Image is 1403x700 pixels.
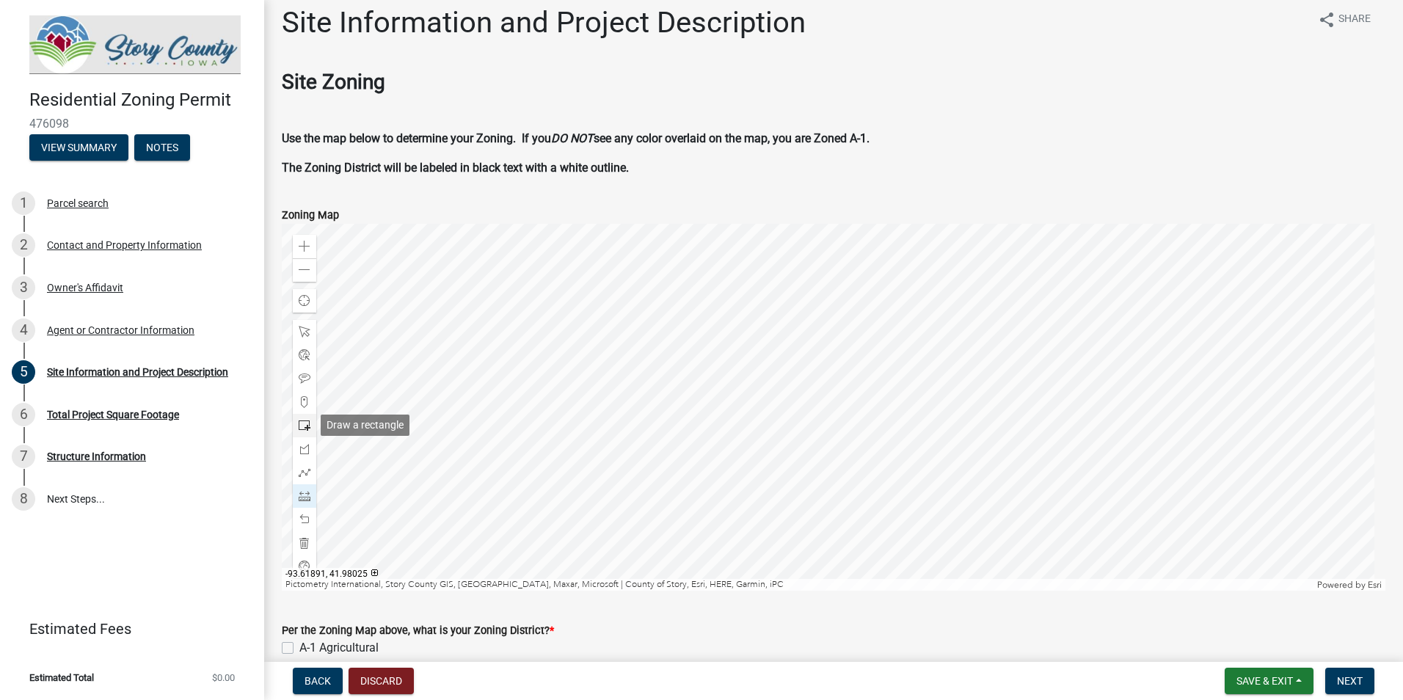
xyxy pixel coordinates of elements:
[12,487,35,511] div: 8
[29,673,94,682] span: Estimated Total
[1313,579,1385,591] div: Powered by
[293,668,343,694] button: Back
[293,289,316,313] div: Find my location
[12,360,35,384] div: 5
[282,211,339,221] label: Zoning Map
[293,258,316,282] div: Zoom out
[1318,11,1335,29] i: share
[321,415,409,436] div: Draw a rectangle
[47,240,202,250] div: Contact and Property Information
[1338,11,1371,29] span: Share
[1325,668,1374,694] button: Next
[282,161,629,175] strong: The Zoning District will be labeled in black text with a white outline.
[47,198,109,208] div: Parcel search
[12,445,35,468] div: 7
[551,131,594,145] strong: DO NOT
[282,626,554,636] label: Per the Zoning Map above, what is your Zoning District?
[29,117,235,131] span: 476098
[1306,5,1382,34] button: shareShare
[134,142,190,154] wm-modal-confirm: Notes
[1368,580,1382,590] a: Esri
[29,142,128,154] wm-modal-confirm: Summary
[12,276,35,299] div: 3
[47,409,179,420] div: Total Project Square Footage
[305,675,331,687] span: Back
[1225,668,1313,694] button: Save & Exit
[47,325,194,335] div: Agent or Contractor Information
[212,673,235,682] span: $0.00
[29,15,241,74] img: Story County, Iowa
[299,639,379,657] label: A-1 Agricultural
[282,579,1313,591] div: Pictometry International, Story County GIS, [GEOGRAPHIC_DATA], Maxar, Microsoft | County of Story...
[282,5,806,40] h1: Site Information and Project Description
[29,134,128,161] button: View Summary
[47,367,228,377] div: Site Information and Project Description
[282,131,551,145] strong: Use the map below to determine your Zoning. If you
[594,131,870,145] strong: see any color overlaid on the map, you are Zoned A-1.
[1337,675,1363,687] span: Next
[47,282,123,293] div: Owner's Affidavit
[134,134,190,161] button: Notes
[12,614,241,644] a: Estimated Fees
[1236,675,1293,687] span: Save & Exit
[12,233,35,257] div: 2
[282,70,385,94] strong: Site Zoning
[293,235,316,258] div: Zoom in
[349,668,414,694] button: Discard
[12,192,35,215] div: 1
[29,90,252,111] h4: Residential Zoning Permit
[12,318,35,342] div: 4
[12,403,35,426] div: 6
[47,451,146,462] div: Structure Information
